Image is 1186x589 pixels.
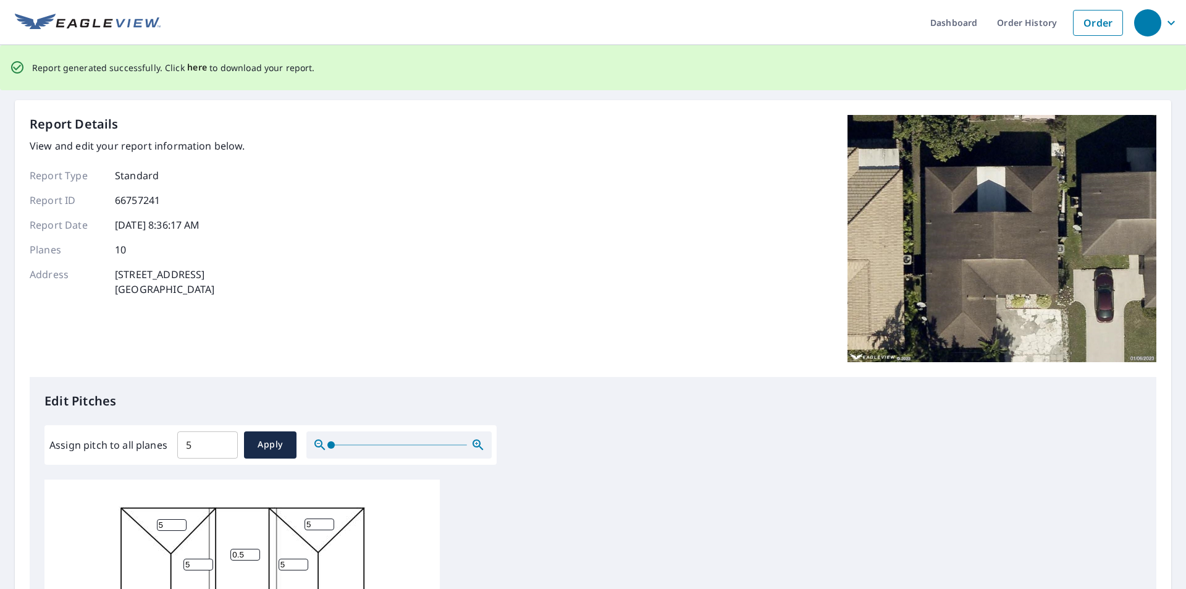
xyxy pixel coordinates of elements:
[1073,10,1123,36] a: Order
[44,392,1142,410] p: Edit Pitches
[177,428,238,462] input: 00.0
[32,60,315,75] p: Report generated successfully. Click to download your report.
[15,14,161,32] img: EV Logo
[187,60,208,75] button: here
[115,218,200,232] p: [DATE] 8:36:17 AM
[244,431,296,459] button: Apply
[30,138,245,153] p: View and edit your report information below.
[847,115,1156,362] img: Top image
[30,218,104,232] p: Report Date
[30,267,104,297] p: Address
[49,438,167,452] label: Assign pitch to all planes
[30,115,119,133] p: Report Details
[115,267,215,297] p: [STREET_ADDRESS] [GEOGRAPHIC_DATA]
[115,168,159,183] p: Standard
[30,168,104,183] p: Report Type
[30,193,104,208] p: Report ID
[115,242,126,257] p: 10
[115,193,160,208] p: 66757241
[30,242,104,257] p: Planes
[254,437,287,452] span: Apply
